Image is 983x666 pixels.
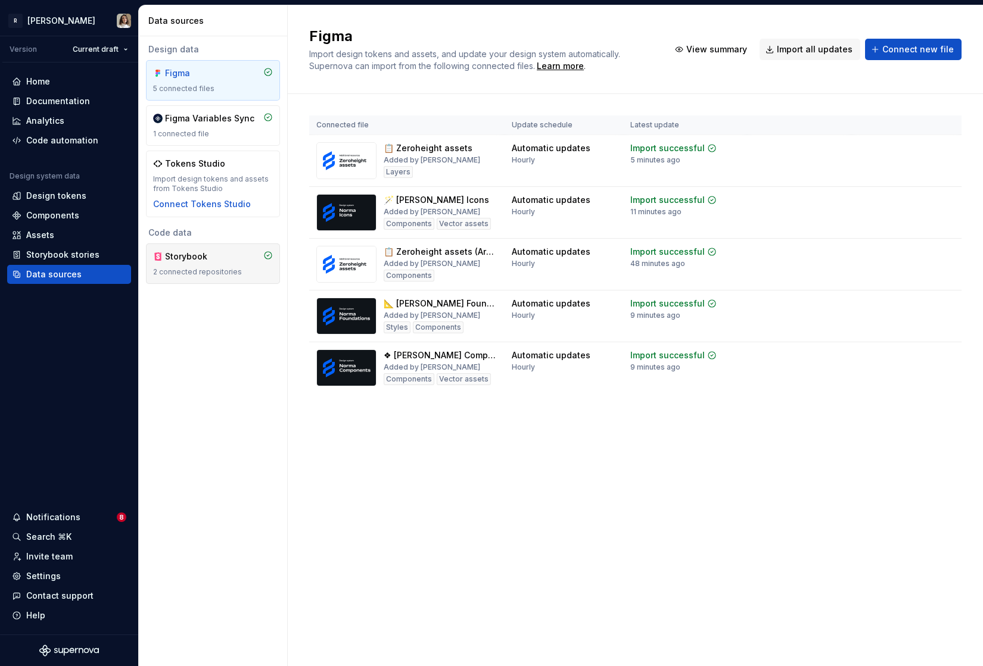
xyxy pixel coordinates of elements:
[630,298,705,309] div: Import successful
[630,349,705,361] div: Import successful
[437,218,491,230] div: Vector assets
[26,229,54,241] div: Assets
[512,362,535,372] div: Hourly
[535,62,586,71] span: .
[7,72,131,91] a: Home
[153,198,251,210] button: Connect Tokens Studio
[10,45,37,54] div: Version
[7,606,131,625] button: Help
[384,166,413,178] div: Layers
[384,321,410,333] div: Styles
[384,373,434,385] div: Components
[146,151,280,217] a: Tokens StudioImport design tokens and assets from Tokens StudioConnect Tokens Studio
[153,84,273,93] div: 5 connected files
[26,551,73,562] div: Invite team
[26,115,64,127] div: Analytics
[309,49,623,71] span: Import design tokens and assets, and update your design system automatically. Supernova can impor...
[7,567,131,586] a: Settings
[512,259,535,268] div: Hourly
[146,60,280,101] a: Figma5 connected files
[512,155,535,165] div: Hourly
[309,115,505,135] th: Connected file
[512,194,590,206] div: Automatic updates
[505,115,624,135] th: Update schedule
[623,115,747,135] th: Latest update
[384,246,497,258] div: 📋 Zeroheight assets (Archive)
[2,8,136,33] button: R[PERSON_NAME]Sandrina pereira
[26,268,82,280] div: Data sources
[413,321,463,333] div: Components
[117,14,131,28] img: Sandrina pereira
[512,349,590,361] div: Automatic updates
[165,251,222,262] div: Storybook
[7,547,131,566] a: Invite team
[7,186,131,205] a: Design tokens
[686,43,747,55] span: View summary
[26,95,90,107] div: Documentation
[146,105,280,146] a: Figma Variables Sync1 connected file
[309,27,655,46] h2: Figma
[73,45,119,54] span: Current draft
[26,609,45,621] div: Help
[146,243,280,284] a: Storybook2 connected repositories
[384,218,434,230] div: Components
[165,67,222,79] div: Figma
[7,111,131,130] a: Analytics
[630,259,685,268] div: 48 minutes ago
[630,194,705,206] div: Import successful
[26,511,80,523] div: Notifications
[26,190,86,202] div: Design tokens
[146,43,280,55] div: Design data
[148,15,282,27] div: Data sources
[165,112,254,124] div: Figma Variables Sync
[512,298,590,309] div: Automatic updates
[537,60,584,72] a: Learn more
[777,43,853,55] span: Import all updates
[7,226,131,245] a: Assets
[10,171,80,181] div: Design system data
[630,142,705,154] div: Import successful
[630,311,680,320] div: 9 minutes ago
[153,267,273,277] div: 2 connected repositories
[26,210,79,221] div: Components
[7,527,131,546] button: Search ⌘K
[865,39,962,60] button: Connect new file
[384,155,480,165] div: Added by [PERSON_NAME]
[512,311,535,320] div: Hourly
[384,362,480,372] div: Added by [PERSON_NAME]
[384,142,472,154] div: 📋 Zeroheight assets
[146,227,280,239] div: Code data
[26,76,50,87] div: Home
[630,207,682,217] div: 11 minutes ago
[384,349,497,361] div: ❖ [PERSON_NAME] Components
[8,14,23,28] div: R
[437,373,491,385] div: Vector assets
[384,311,480,320] div: Added by [PERSON_NAME]
[7,92,131,111] a: Documentation
[26,570,61,582] div: Settings
[669,39,755,60] button: View summary
[512,142,590,154] div: Automatic updates
[7,131,131,150] a: Code automation
[630,362,680,372] div: 9 minutes ago
[630,155,680,165] div: 5 minutes ago
[512,207,535,217] div: Hourly
[7,245,131,264] a: Storybook stories
[760,39,860,60] button: Import all updates
[384,259,480,268] div: Added by [PERSON_NAME]
[384,207,480,217] div: Added by [PERSON_NAME]
[39,645,99,656] a: Supernova Logo
[7,265,131,284] a: Data sources
[27,15,95,27] div: [PERSON_NAME]
[384,194,489,206] div: 🪄 [PERSON_NAME] Icons
[7,206,131,225] a: Components
[384,298,497,309] div: 📐 [PERSON_NAME] Foundations
[384,270,434,282] div: Components
[26,135,98,146] div: Code automation
[26,531,71,543] div: Search ⌘K
[7,586,131,605] button: Contact support
[117,512,126,522] span: 8
[26,590,94,602] div: Contact support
